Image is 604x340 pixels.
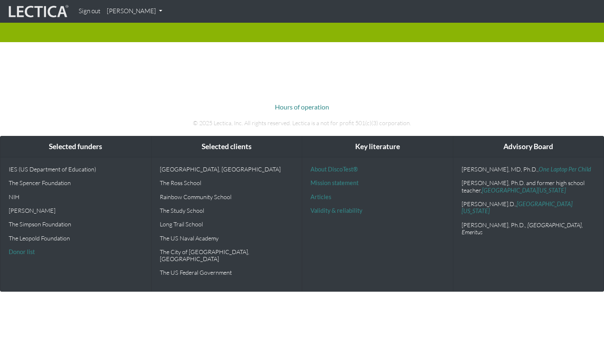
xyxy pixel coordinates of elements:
div: Selected clients [152,136,302,157]
p: [PERSON_NAME] [9,207,143,214]
a: Mission statement [310,179,359,186]
a: Hours of operation [275,103,329,111]
a: Sign out [75,3,103,19]
em: , [GEOGRAPHIC_DATA], Emeritus [462,221,583,235]
a: One Laptop Per Child [539,166,591,173]
a: Donor list [9,248,35,255]
a: Articles [310,193,331,200]
p: NIH [9,193,143,200]
a: [GEOGRAPHIC_DATA][US_STATE] [482,187,566,194]
p: Rainbow Community School [160,193,294,200]
p: [PERSON_NAME].D., [462,200,596,215]
p: The Study School [160,207,294,214]
p: The Leopold Foundation [9,235,143,242]
a: About DiscoTest® [310,166,358,173]
p: IES (US Department of Education) [9,166,143,173]
div: Selected funders [0,136,151,157]
p: The City of [GEOGRAPHIC_DATA], [GEOGRAPHIC_DATA] [160,248,294,263]
a: Validity & reliability [310,207,362,214]
p: [PERSON_NAME], Ph.D. and former high school teacher, [462,179,596,194]
p: The Simpson Foundation [9,221,143,228]
p: The US Federal Government [160,269,294,276]
p: [GEOGRAPHIC_DATA], [GEOGRAPHIC_DATA] [160,166,294,173]
img: lecticalive [7,4,69,19]
p: [PERSON_NAME], Ph.D. [462,221,596,236]
p: © 2025 Lectica, Inc. All rights reserved. Lectica is a not for profit 501(c)(3) corporation. [72,119,532,128]
p: [PERSON_NAME], MD, Ph.D., [462,166,596,173]
div: Key literature [302,136,453,157]
a: [GEOGRAPHIC_DATA][US_STATE] [462,200,573,214]
p: The Ross School [160,179,294,186]
div: Advisory Board [453,136,604,157]
p: The Spencer Foundation [9,179,143,186]
a: [PERSON_NAME] [103,3,166,19]
p: The US Naval Academy [160,235,294,242]
p: Long Trail School [160,221,294,228]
